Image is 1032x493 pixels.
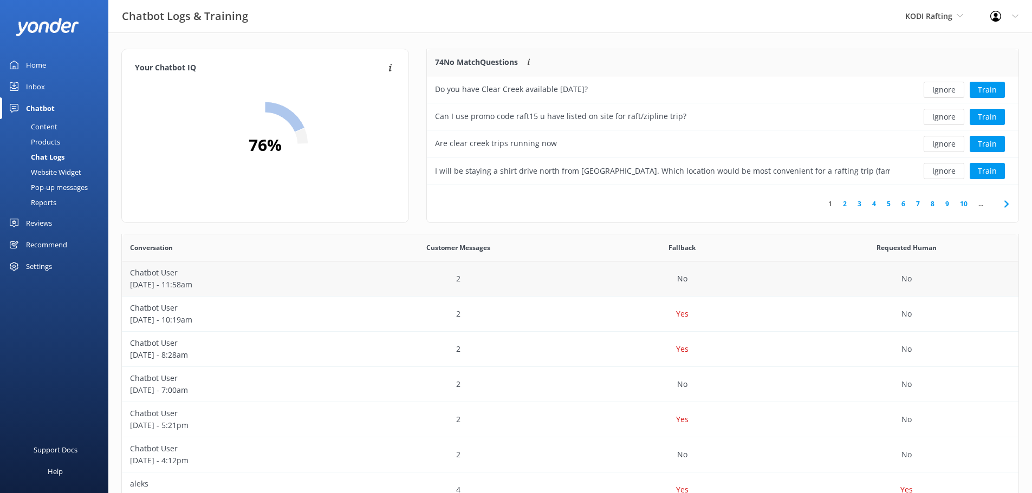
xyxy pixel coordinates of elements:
[877,242,937,253] span: Requested Human
[668,242,696,253] span: Fallback
[130,407,338,419] p: Chatbot User
[970,109,1005,125] button: Train
[7,165,108,180] a: Website Widget
[26,212,52,234] div: Reviews
[427,76,1018,185] div: grid
[26,234,67,255] div: Recommend
[7,119,57,134] div: Content
[427,130,1018,157] div: row
[676,343,689,355] p: Yes
[955,199,973,209] a: 10
[130,302,338,314] p: Chatbot User
[677,273,687,285] p: No
[901,343,912,355] p: No
[435,165,890,177] div: I will be staying a shirt drive north from [GEOGRAPHIC_DATA]. Which location would be most conven...
[676,413,689,425] p: Yes
[901,308,912,320] p: No
[130,384,338,396] p: [DATE] - 7:00am
[901,273,912,285] p: No
[852,199,867,209] a: 3
[130,478,338,490] p: aleks
[7,180,88,195] div: Pop-up messages
[435,137,557,149] div: Are clear creek trips running now
[435,56,518,68] p: 74 No Match Questions
[435,83,588,95] div: Do you have Clear Creek available [DATE]?
[970,82,1005,98] button: Train
[924,109,964,125] button: Ignore
[901,413,912,425] p: No
[456,378,460,390] p: 2
[122,402,1018,437] div: row
[26,76,45,97] div: Inbox
[426,242,490,253] span: Customer Messages
[676,308,689,320] p: Yes
[905,11,952,21] span: KODI Rafting
[122,297,1018,332] div: row
[456,343,460,355] p: 2
[940,199,955,209] a: 9
[973,199,989,209] span: ...
[130,443,338,455] p: Chatbot User
[677,378,687,390] p: No
[867,199,881,209] a: 4
[896,199,911,209] a: 6
[823,199,838,209] a: 1
[911,199,925,209] a: 7
[130,455,338,466] p: [DATE] - 4:12pm
[901,378,912,390] p: No
[26,97,55,119] div: Chatbot
[456,308,460,320] p: 2
[26,54,46,76] div: Home
[970,136,1005,152] button: Train
[7,134,60,149] div: Products
[7,134,108,149] a: Products
[7,195,108,210] a: Reports
[7,195,56,210] div: Reports
[925,199,940,209] a: 8
[135,62,385,74] h4: Your Chatbot IQ
[130,314,338,326] p: [DATE] - 10:19am
[924,163,964,179] button: Ignore
[427,76,1018,103] div: row
[122,332,1018,367] div: row
[435,110,686,122] div: Can I use promo code raft15 u have listed on site for raft/zipline trip?
[456,273,460,285] p: 2
[456,413,460,425] p: 2
[427,103,1018,130] div: row
[122,437,1018,472] div: row
[130,349,338,361] p: [DATE] - 8:28am
[34,439,77,461] div: Support Docs
[249,132,282,158] h2: 76 %
[427,157,1018,185] div: row
[122,8,248,25] h3: Chatbot Logs & Training
[7,149,108,165] a: Chat Logs
[7,149,64,165] div: Chat Logs
[130,372,338,384] p: Chatbot User
[456,449,460,461] p: 2
[970,163,1005,179] button: Train
[130,279,338,291] p: [DATE] - 11:58am
[130,419,338,431] p: [DATE] - 5:21pm
[16,18,79,36] img: yonder-white-logo.png
[7,119,108,134] a: Content
[130,337,338,349] p: Chatbot User
[130,242,173,253] span: Conversation
[924,82,964,98] button: Ignore
[677,449,687,461] p: No
[122,367,1018,402] div: row
[122,261,1018,297] div: row
[7,165,81,180] div: Website Widget
[881,199,896,209] a: 5
[48,461,63,482] div: Help
[901,449,912,461] p: No
[838,199,852,209] a: 2
[924,136,964,152] button: Ignore
[26,255,52,277] div: Settings
[7,180,108,195] a: Pop-up messages
[130,267,338,279] p: Chatbot User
